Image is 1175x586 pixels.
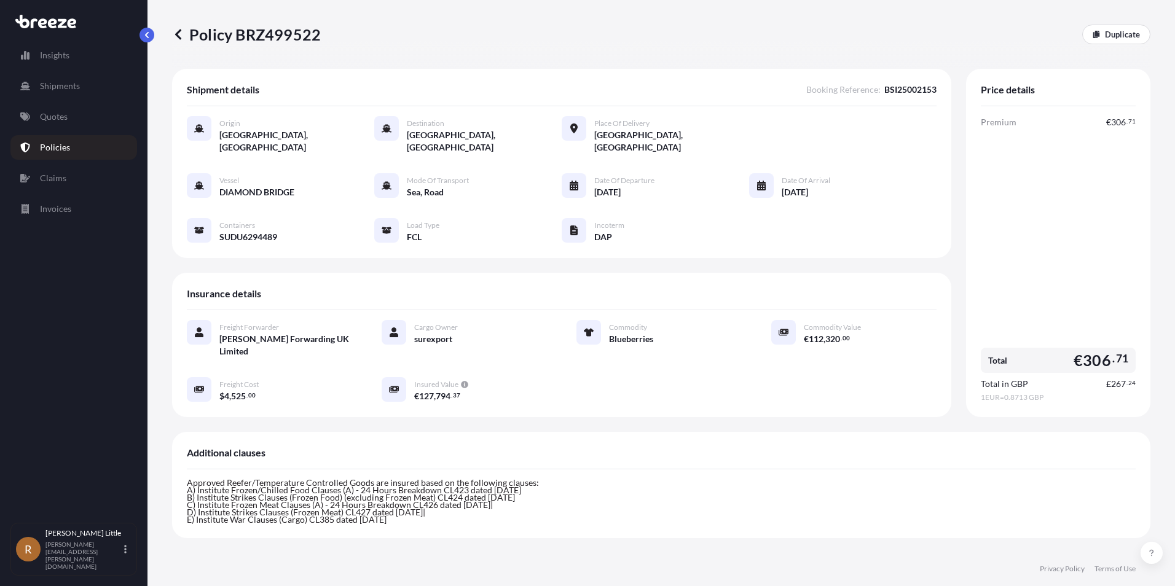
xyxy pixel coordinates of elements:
span: Incoterm [594,221,624,230]
span: 4 [224,392,229,400]
span: 267 [1111,380,1126,388]
span: [DATE] [594,186,621,198]
span: 320 [825,335,840,343]
span: 127 [419,392,434,400]
a: Policies [10,135,137,160]
span: SUDU6294489 [219,231,277,243]
span: Blueberries [609,333,653,345]
a: Privacy Policy [1040,564,1085,574]
span: Total [988,354,1007,367]
span: . [1126,119,1128,123]
span: , [823,335,825,343]
span: . [1126,381,1128,385]
span: Booking Reference : [806,84,881,96]
span: [PERSON_NAME] Forwarding UK Limited [219,333,352,357]
span: Load Type [407,221,439,230]
span: 1 EUR = 0.8713 GBP [981,393,1136,402]
span: € [1074,353,1083,368]
p: Approved Reefer/Temperature Controlled Goods are insured based on the following clauses: [187,479,1136,486]
span: Insured Value [414,380,458,389]
span: 525 [231,392,246,400]
span: 112 [809,335,823,343]
span: 71 [1116,355,1128,362]
span: , [229,392,231,400]
span: . [451,393,452,397]
span: € [1106,118,1111,127]
span: Containers [219,221,255,230]
span: Price details [981,84,1035,96]
a: Invoices [10,197,137,221]
span: [DATE] [782,186,808,198]
span: Date of Departure [594,176,654,186]
span: . [841,336,842,340]
span: Date of Arrival [782,176,830,186]
span: , [434,392,436,400]
p: [PERSON_NAME][EMAIL_ADDRESS][PERSON_NAME][DOMAIN_NAME] [45,541,122,570]
p: B) Institute Strikes Clauses (Frozen Food) (excluding Frozen Meat) CL424 dated [DATE] [187,494,1136,501]
span: Commodity [609,322,647,332]
span: Sea, Road [407,186,444,198]
span: 24 [1128,381,1136,385]
p: Shipments [40,80,80,92]
span: Commodity Value [804,322,861,332]
p: Quotes [40,111,68,123]
span: Destination [407,119,444,128]
p: [PERSON_NAME] Little [45,528,122,538]
p: Policy BRZ499522 [172,25,321,44]
span: DIAMOND BRIDGE [219,186,294,198]
span: 37 [453,393,460,397]
a: Quotes [10,104,137,129]
span: € [804,335,809,343]
span: 794 [436,392,450,400]
span: surexport [414,333,452,345]
a: Shipments [10,74,137,98]
span: [GEOGRAPHIC_DATA], [GEOGRAPHIC_DATA] [594,129,749,154]
span: Premium [981,116,1016,128]
span: 00 [843,336,850,340]
span: . [246,393,248,397]
p: Duplicate [1105,28,1140,41]
span: Freight Forwarder [219,322,279,332]
span: Additional clauses [187,447,265,459]
p: Claims [40,172,66,184]
span: Mode of Transport [407,176,469,186]
span: Vessel [219,176,239,186]
span: $ [219,392,224,400]
span: 00 [248,393,256,397]
span: FCL [407,231,422,243]
span: . [1112,355,1115,362]
a: Claims [10,166,137,190]
p: Invoices [40,203,71,215]
p: E) Institute War Clauses (Cargo) CL385 dated [DATE] [187,516,1136,523]
span: BSI25002153 [884,84,937,96]
p: C) Institute Frozen Meat Clauses (A) - 24 Hours Breakdown CL426 dated [DATE]| [187,501,1136,509]
a: Terms of Use [1094,564,1136,574]
span: 306 [1083,353,1111,368]
p: A) Institute Frozen/Chilled Food Clauses (A) - 24 Hours Breakdown CL423 dated [DATE] [187,486,1136,494]
span: DAP [594,231,612,243]
a: Insights [10,43,137,68]
span: Insurance details [187,287,261,300]
span: € [414,392,419,400]
span: 71 [1128,119,1136,123]
span: 306 [1111,118,1126,127]
span: Origin [219,119,240,128]
span: Place of Delivery [594,119,650,128]
span: £ [1106,380,1111,388]
a: Duplicate [1082,25,1150,44]
p: D) Institute Strikes Clauses (Frozen Meat) CL427 dated [DATE]| [187,509,1136,516]
span: Freight Cost [219,380,259,389]
span: Total in GBP [981,378,1028,390]
span: Shipment details [187,84,259,96]
span: [GEOGRAPHIC_DATA], [GEOGRAPHIC_DATA] [407,129,562,154]
p: Insights [40,49,69,61]
p: Policies [40,141,70,154]
span: Cargo Owner [414,322,458,332]
span: R [25,543,32,555]
span: [GEOGRAPHIC_DATA], [GEOGRAPHIC_DATA] [219,129,374,154]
